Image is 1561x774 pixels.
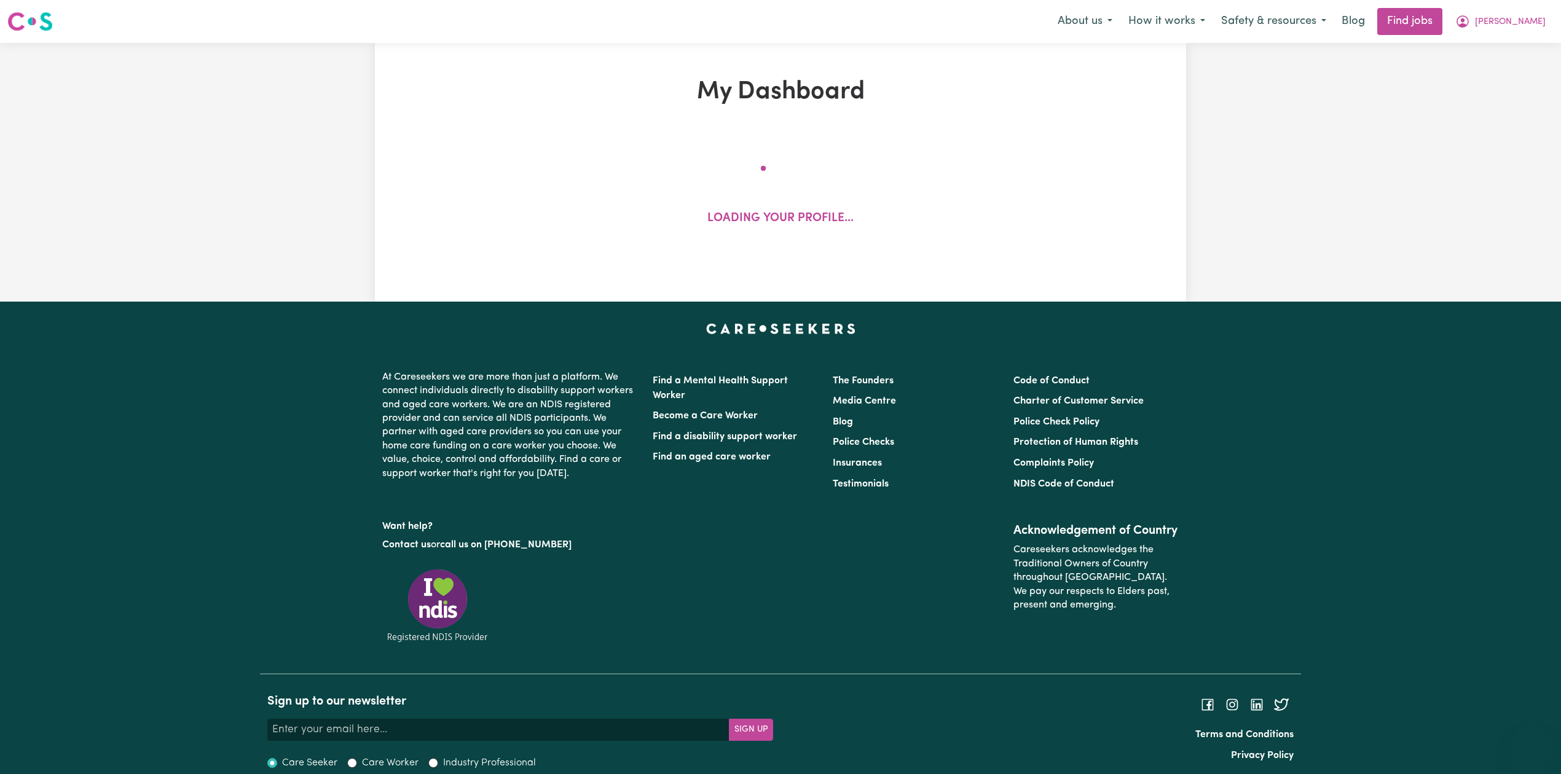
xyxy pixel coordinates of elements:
p: Careseekers acknowledges the Traditional Owners of Country throughout [GEOGRAPHIC_DATA]. We pay o... [1013,538,1179,617]
button: How it works [1120,9,1213,34]
input: Enter your email here... [267,719,729,741]
a: Insurances [833,458,882,468]
label: Industry Professional [443,756,536,770]
a: Protection of Human Rights [1013,437,1138,447]
a: Become a Care Worker [653,411,758,421]
a: Follow Careseekers on Twitter [1274,700,1289,709]
p: At Careseekers we are more than just a platform. We connect individuals directly to disability su... [382,365,638,485]
h2: Acknowledgement of Country [1013,523,1179,538]
h2: Sign up to our newsletter [267,694,773,709]
a: Follow Careseekers on Facebook [1200,700,1215,709]
a: Blog [1334,8,1372,35]
a: Media Centre [833,396,896,406]
a: Code of Conduct [1013,376,1090,386]
a: Charter of Customer Service [1013,396,1144,406]
a: Police Check Policy [1013,417,1099,427]
a: Privacy Policy [1231,751,1294,760]
a: call us on [PHONE_NUMBER] [440,540,572,550]
a: Follow Careseekers on Instagram [1225,700,1240,709]
button: My Account [1447,9,1554,34]
a: Blog [833,417,853,427]
label: Care Seeker [282,756,337,770]
h1: My Dashboard [517,77,1044,107]
button: Subscribe [729,719,773,741]
button: Safety & resources [1213,9,1334,34]
a: NDIS Code of Conduct [1013,479,1114,489]
a: Careseekers logo [7,7,53,36]
a: The Founders [833,376,894,386]
img: Careseekers logo [7,10,53,33]
a: Follow Careseekers on LinkedIn [1249,700,1264,709]
a: Find jobs [1377,8,1442,35]
img: Registered NDIS provider [382,567,493,644]
a: Police Checks [833,437,894,447]
span: [PERSON_NAME] [1475,15,1546,29]
a: Testimonials [833,479,889,489]
iframe: Button to launch messaging window [1512,725,1551,764]
button: About us [1050,9,1120,34]
a: Terms and Conditions [1195,730,1294,740]
p: or [382,533,638,557]
a: Careseekers home page [706,324,855,334]
p: Loading your profile... [707,210,854,228]
a: Contact us [382,540,431,550]
label: Care Worker [362,756,419,770]
a: Find an aged care worker [653,452,771,462]
a: Complaints Policy [1013,458,1094,468]
a: Find a disability support worker [653,432,797,442]
p: Want help? [382,515,638,533]
a: Find a Mental Health Support Worker [653,376,788,401]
